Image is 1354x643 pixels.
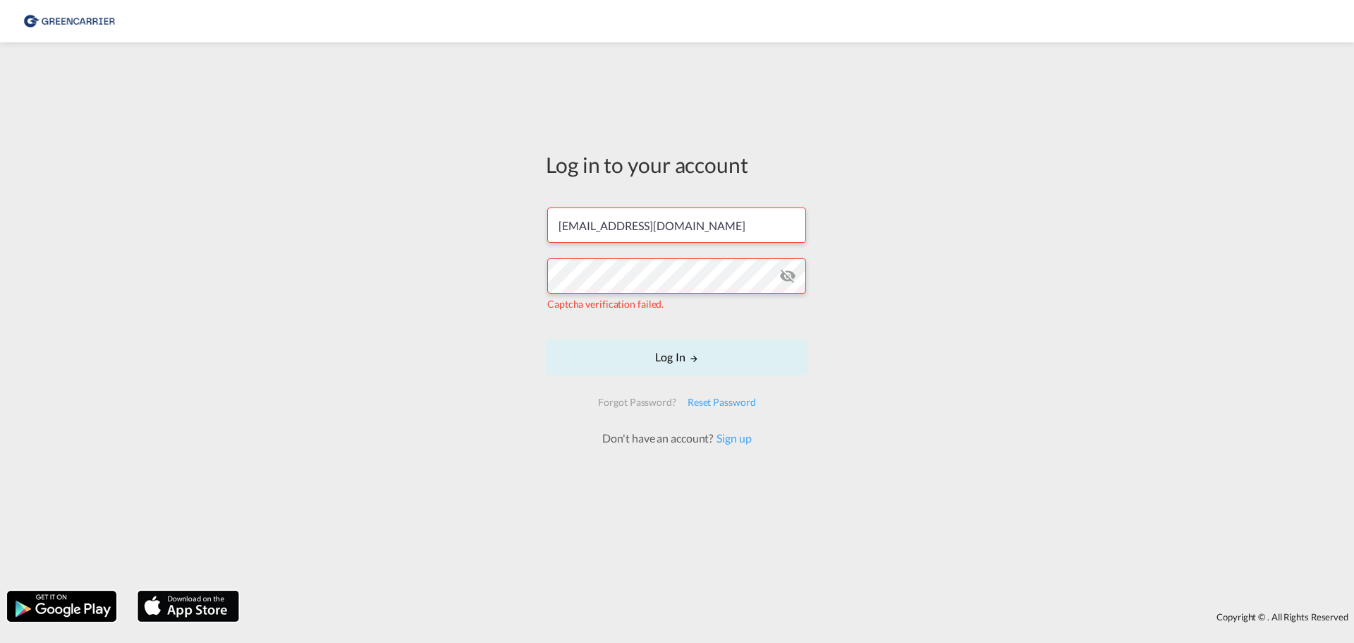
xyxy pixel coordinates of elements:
div: Forgot Password? [592,390,681,415]
div: Log in to your account [546,150,808,179]
img: google.png [6,589,118,623]
div: Don't have an account? [587,431,767,446]
span: Captcha verification failed. [547,298,664,310]
md-icon: icon-eye-off [779,268,796,284]
input: Enter email/phone number [547,208,806,243]
div: Reset Password [682,390,762,415]
img: apple.png [136,589,240,623]
div: Copyright © . All Rights Reserved [246,605,1354,629]
button: LOGIN [546,339,808,375]
a: Sign up [713,431,751,445]
img: b0b18ec08afe11efb1d4932555f5f09d.png [21,6,116,37]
